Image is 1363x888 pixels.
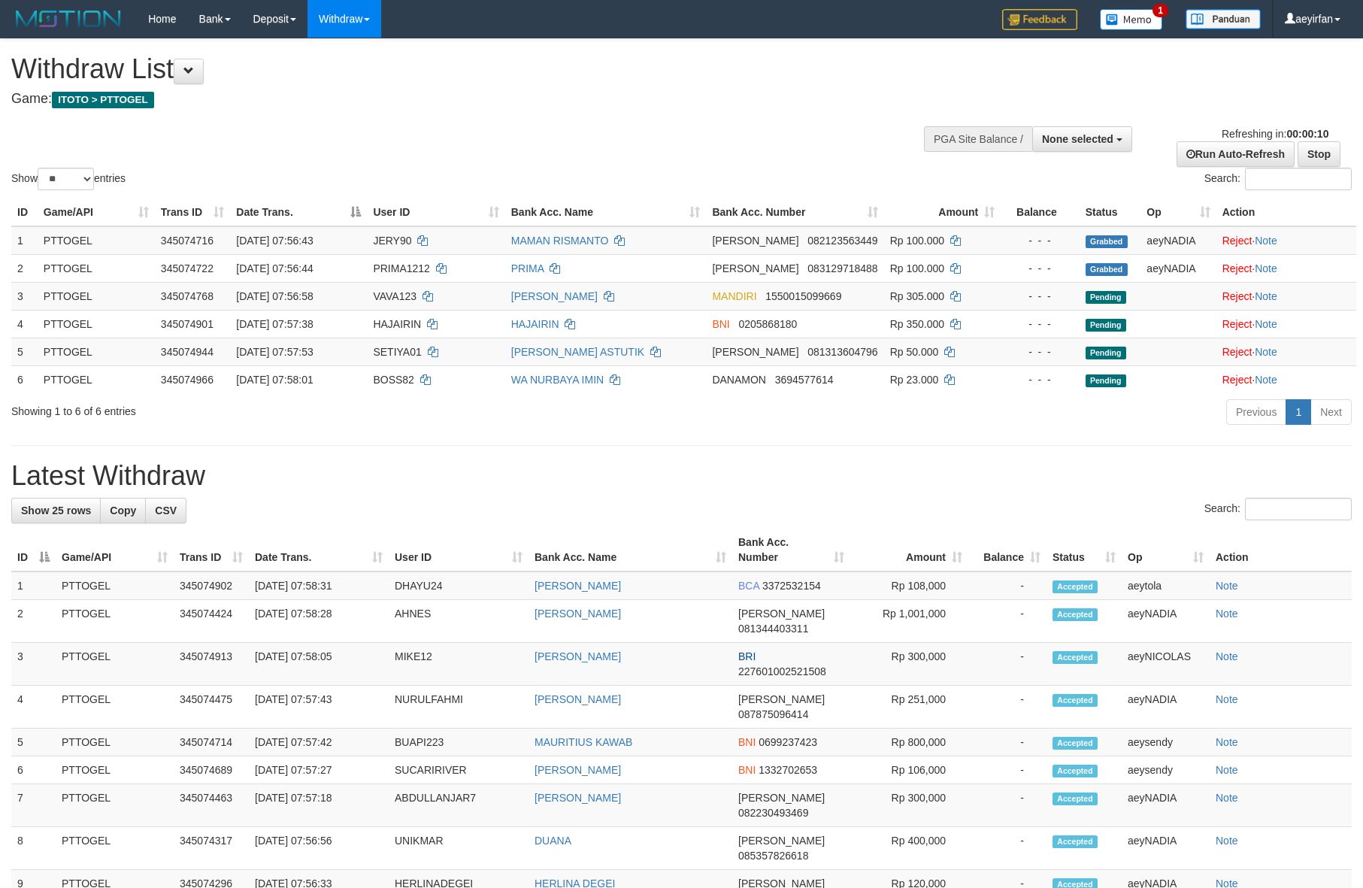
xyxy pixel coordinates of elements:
span: CSV [155,505,177,517]
label: Show entries [11,168,126,190]
td: PTTOGEL [56,827,174,870]
td: DHAYU24 [389,571,529,600]
span: Copy 082123563449 to clipboard [807,235,877,247]
a: Note [1216,736,1238,748]
span: 1 [1152,4,1168,17]
td: 1 [11,226,38,255]
span: BNI [738,736,756,748]
th: Action [1210,529,1352,571]
td: 345074902 [174,571,249,600]
td: - [968,571,1046,600]
td: AHNES [389,600,529,643]
td: PTTOGEL [56,571,174,600]
span: SETIYA01 [373,346,421,358]
th: Amount: activate to sort column ascending [884,199,1001,226]
span: Copy 085357826618 to clipboard [738,850,808,862]
span: Accepted [1053,608,1098,621]
td: aeyNADIA [1122,784,1210,827]
th: Game/API: activate to sort column ascending [38,199,155,226]
td: PTTOGEL [56,600,174,643]
span: Copy 083129718488 to clipboard [807,262,877,274]
td: PTTOGEL [38,365,155,393]
td: PTTOGEL [56,784,174,827]
span: Accepted [1053,580,1098,593]
span: Accepted [1053,737,1098,750]
td: BUAPI223 [389,729,529,756]
td: [DATE] 07:57:43 [249,686,389,729]
span: [PERSON_NAME] [738,693,825,705]
span: 345074966 [161,374,214,386]
span: [DATE] 07:56:44 [236,262,313,274]
a: PRIMA [511,262,544,274]
span: [PERSON_NAME] [738,792,825,804]
input: Search: [1245,168,1352,190]
th: Date Trans.: activate to sort column ascending [249,529,389,571]
span: Rp 100.000 [890,235,944,247]
td: 6 [11,365,38,393]
td: - [968,686,1046,729]
a: Note [1216,835,1238,847]
a: Reject [1222,346,1252,358]
img: panduan.png [1186,9,1261,29]
td: 7 [11,784,56,827]
td: aeysendy [1122,756,1210,784]
a: 1 [1286,399,1311,425]
a: [PERSON_NAME] [535,792,621,804]
a: Copy [100,498,146,523]
div: - - - [1007,233,1074,248]
div: Showing 1 to 6 of 6 entries [11,398,556,419]
th: User ID: activate to sort column ascending [367,199,504,226]
h1: Latest Withdraw [11,461,1352,491]
span: Copy 1332702653 to clipboard [759,764,817,776]
td: PTTOGEL [56,643,174,686]
label: Search: [1204,498,1352,520]
th: Trans ID: activate to sort column ascending [155,199,230,226]
td: aeyNADIA [1140,226,1216,255]
span: 345074901 [161,318,214,330]
span: None selected [1042,133,1113,145]
th: Bank Acc. Name: activate to sort column ascending [529,529,732,571]
td: · [1216,365,1356,393]
div: - - - [1007,344,1074,359]
span: [PERSON_NAME] [738,608,825,620]
td: [DATE] 07:57:42 [249,729,389,756]
td: aeyNADIA [1122,686,1210,729]
div: - - - [1007,372,1074,387]
td: NURULFAHMI [389,686,529,729]
span: [DATE] 07:56:58 [236,290,313,302]
td: 345074475 [174,686,249,729]
td: Rp 1,001,000 [850,600,968,643]
span: DANAMON [712,374,766,386]
td: 3 [11,643,56,686]
td: - [968,784,1046,827]
th: Balance [1001,199,1080,226]
td: aeyNADIA [1122,600,1210,643]
td: - [968,827,1046,870]
select: Showentries [38,168,94,190]
a: [PERSON_NAME] [535,608,621,620]
td: PTTOGEL [38,226,155,255]
span: Accepted [1053,694,1098,707]
td: 345074913 [174,643,249,686]
span: [PERSON_NAME] [712,262,798,274]
a: Stop [1298,141,1340,167]
span: [PERSON_NAME] [712,235,798,247]
a: CSV [145,498,186,523]
span: [DATE] 07:57:38 [236,318,313,330]
a: Next [1310,399,1352,425]
span: Copy 0205868180 to clipboard [738,318,797,330]
td: 4 [11,310,38,338]
td: [DATE] 07:57:27 [249,756,389,784]
td: UNIKMAR [389,827,529,870]
td: Rp 106,000 [850,756,968,784]
td: 1 [11,571,56,600]
h4: Game: [11,92,894,107]
th: ID: activate to sort column descending [11,529,56,571]
td: Rp 300,000 [850,784,968,827]
span: Copy 087875096414 to clipboard [738,708,808,720]
span: Copy 3694577614 to clipboard [775,374,834,386]
th: Game/API: activate to sort column ascending [56,529,174,571]
td: aeyNICOLAS [1122,643,1210,686]
td: aeysendy [1122,729,1210,756]
td: [DATE] 07:58:31 [249,571,389,600]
